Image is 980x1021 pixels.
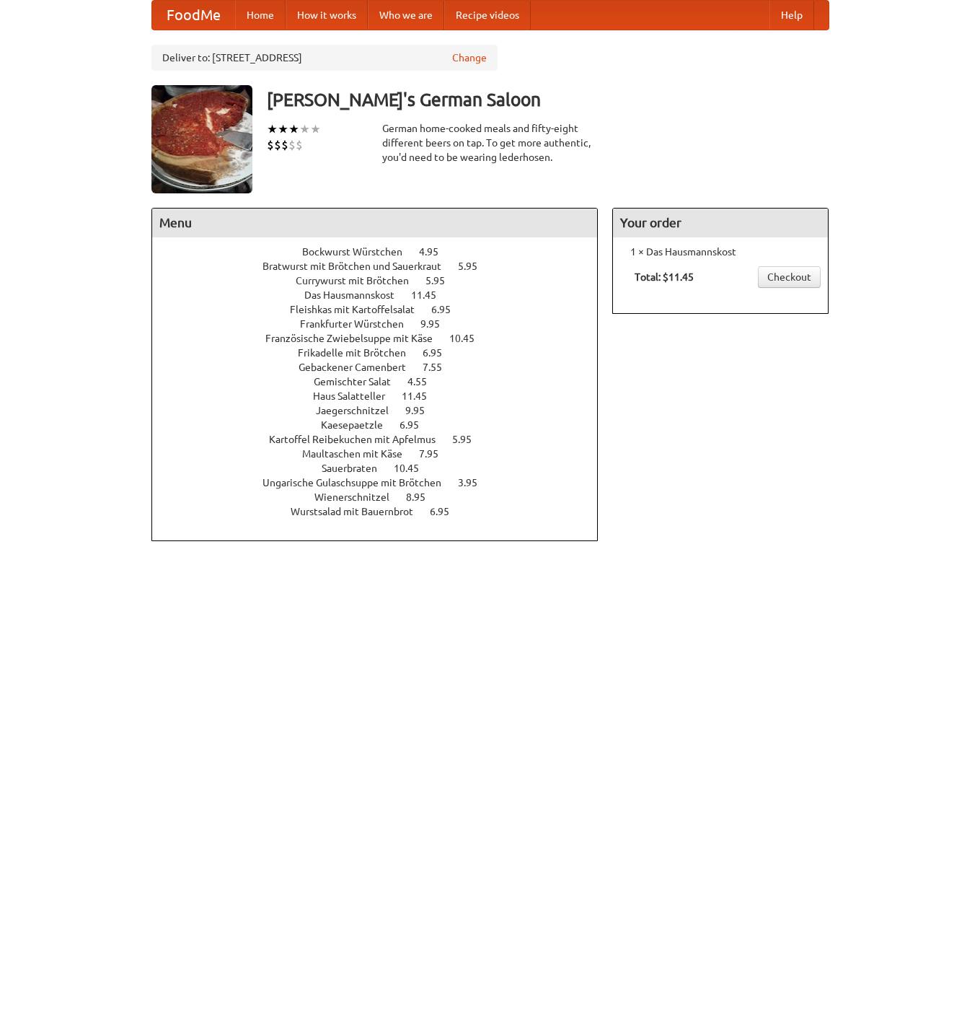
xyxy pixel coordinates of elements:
span: Ungarische Gulaschsuppe mit Brötchen [262,477,456,488]
li: $ [274,137,281,153]
li: ★ [288,121,299,137]
div: German home-cooked meals and fifty-eight different beers on tap. To get more authentic, you'd nee... [382,121,599,165]
span: Frikadelle mit Brötchen [298,347,420,359]
a: Gemischter Salat 4.55 [314,376,454,387]
a: FoodMe [152,1,235,30]
a: Recipe videos [444,1,531,30]
a: Bratwurst mit Brötchen und Sauerkraut 5.95 [262,260,504,272]
li: $ [288,137,296,153]
span: Jaegerschnitzel [316,405,403,416]
a: Wienerschnitzel 8.95 [314,491,452,503]
span: 5.95 [425,275,459,286]
a: Who we are [368,1,444,30]
span: 11.45 [402,390,441,402]
span: Currywurst mit Brötchen [296,275,423,286]
span: Bratwurst mit Brötchen und Sauerkraut [262,260,456,272]
span: Kartoffel Reibekuchen mit Apfelmus [269,434,450,445]
a: Currywurst mit Brötchen 5.95 [296,275,472,286]
a: Checkout [758,266,821,288]
a: Wurstsalad mit Bauernbrot 6.95 [291,506,476,517]
a: Französische Zwiebelsuppe mit Käse 10.45 [265,333,501,344]
a: Fleishkas mit Kartoffelsalat 6.95 [290,304,477,315]
span: Kaesepaetzle [321,419,397,431]
a: Frikadelle mit Brötchen 6.95 [298,347,469,359]
span: Maultaschen mit Käse [302,448,417,460]
span: Gebackener Camenbert [299,361,420,373]
h3: [PERSON_NAME]'s German Saloon [267,85,829,114]
li: ★ [267,121,278,137]
a: Kaesepaetzle 6.95 [321,419,446,431]
h4: Menu [152,209,598,237]
a: Home [235,1,286,30]
span: 5.95 [458,260,492,272]
span: 4.95 [419,246,453,258]
a: Kartoffel Reibekuchen mit Apfelmus 5.95 [269,434,498,445]
span: Frankfurter Würstchen [300,318,418,330]
span: Das Hausmannskost [304,289,409,301]
span: 11.45 [411,289,451,301]
a: Haus Salatteller 11.45 [313,390,454,402]
span: 6.95 [430,506,464,517]
li: $ [267,137,274,153]
span: Bockwurst Würstchen [302,246,417,258]
a: Gebackener Camenbert 7.55 [299,361,469,373]
span: Wienerschnitzel [314,491,404,503]
a: Bockwurst Würstchen 4.95 [302,246,465,258]
li: ★ [299,121,310,137]
span: 5.95 [452,434,486,445]
span: 10.45 [394,463,433,474]
a: Jaegerschnitzel 9.95 [316,405,451,416]
li: 1 × Das Hausmannskost [620,245,821,259]
div: Deliver to: [STREET_ADDRESS] [151,45,498,71]
a: How it works [286,1,368,30]
span: 7.95 [419,448,453,460]
span: 6.95 [423,347,456,359]
span: Gemischter Salat [314,376,405,387]
li: ★ [310,121,321,137]
span: Haus Salatteller [313,390,399,402]
span: 3.95 [458,477,492,488]
span: 9.95 [420,318,454,330]
span: 6.95 [431,304,465,315]
span: Fleishkas mit Kartoffelsalat [290,304,429,315]
a: Sauerbraten 10.45 [322,463,446,474]
a: Help [769,1,814,30]
span: Wurstsalad mit Bauernbrot [291,506,428,517]
span: Sauerbraten [322,463,392,474]
li: $ [281,137,288,153]
b: Total: $11.45 [635,271,694,283]
a: Change [452,51,487,65]
a: Maultaschen mit Käse 7.95 [302,448,465,460]
a: Ungarische Gulaschsuppe mit Brötchen 3.95 [262,477,504,488]
li: ★ [278,121,288,137]
a: Das Hausmannskost 11.45 [304,289,463,301]
span: 4.55 [407,376,441,387]
span: Französische Zwiebelsuppe mit Käse [265,333,447,344]
span: 9.95 [405,405,439,416]
span: 8.95 [406,491,440,503]
span: 7.55 [423,361,456,373]
a: Frankfurter Würstchen 9.95 [300,318,467,330]
span: 10.45 [449,333,489,344]
img: angular.jpg [151,85,252,193]
span: 6.95 [399,419,433,431]
h4: Your order [613,209,828,237]
li: $ [296,137,303,153]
